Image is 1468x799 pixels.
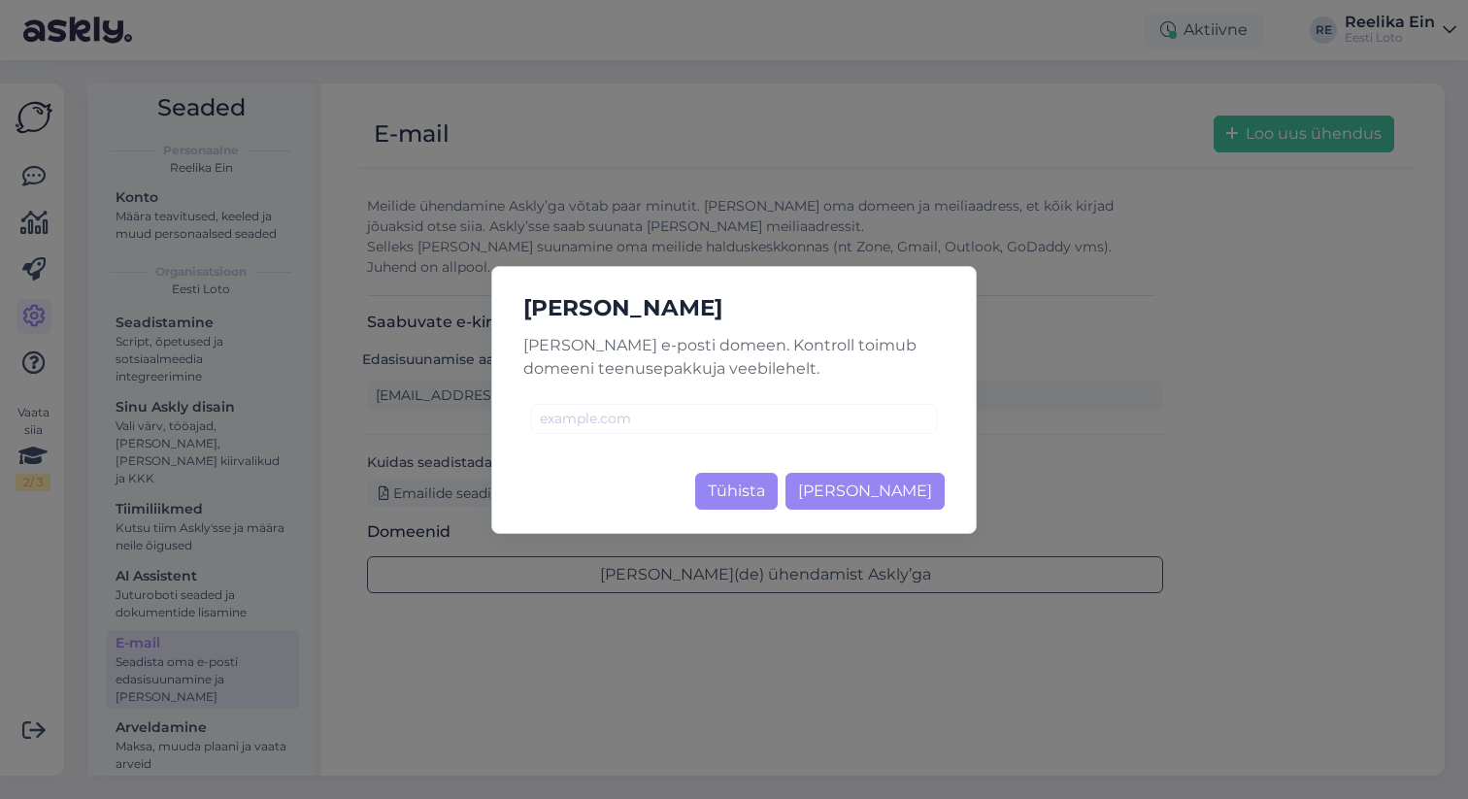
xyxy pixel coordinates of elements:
[531,404,937,434] input: example.com
[508,290,960,326] h5: [PERSON_NAME]
[798,482,932,500] span: [PERSON_NAME]
[695,473,778,510] button: Tühista
[508,334,960,381] p: [PERSON_NAME] e-posti domeen. Kontroll toimub domeeni teenusepakkuja veebilehelt.
[785,473,945,510] button: [PERSON_NAME]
